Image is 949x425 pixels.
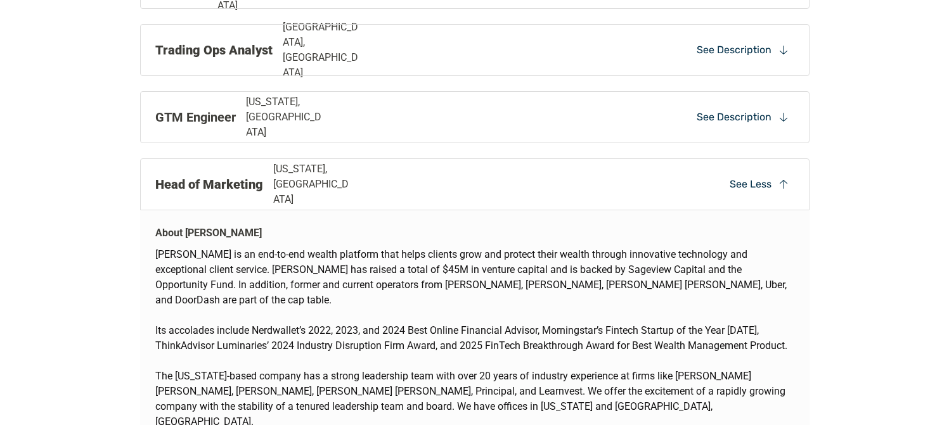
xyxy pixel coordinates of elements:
p: About [PERSON_NAME] [155,225,262,241]
p: [US_STATE], [GEOGRAPHIC_DATA] [246,94,326,140]
p: [GEOGRAPHIC_DATA], [GEOGRAPHIC_DATA] [283,20,363,80]
strong: Trading Ops Analyst [155,42,273,58]
p: [US_STATE], [GEOGRAPHIC_DATA] [273,162,354,207]
p: See Less [730,177,771,191]
p: See Description [697,110,771,124]
p: Its accolades include Nerdwallet’s 2022, 2023, and 2024 Best Online Financial Advisor, Morningsta... [155,323,794,353]
p: [PERSON_NAME] is an end-to-end wealth platform that helps clients grow and protect their wealth t... [155,247,794,308]
strong: Head of Marketing [155,177,263,192]
p: See Description [697,43,771,57]
p: GTM Engineer [155,108,236,127]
